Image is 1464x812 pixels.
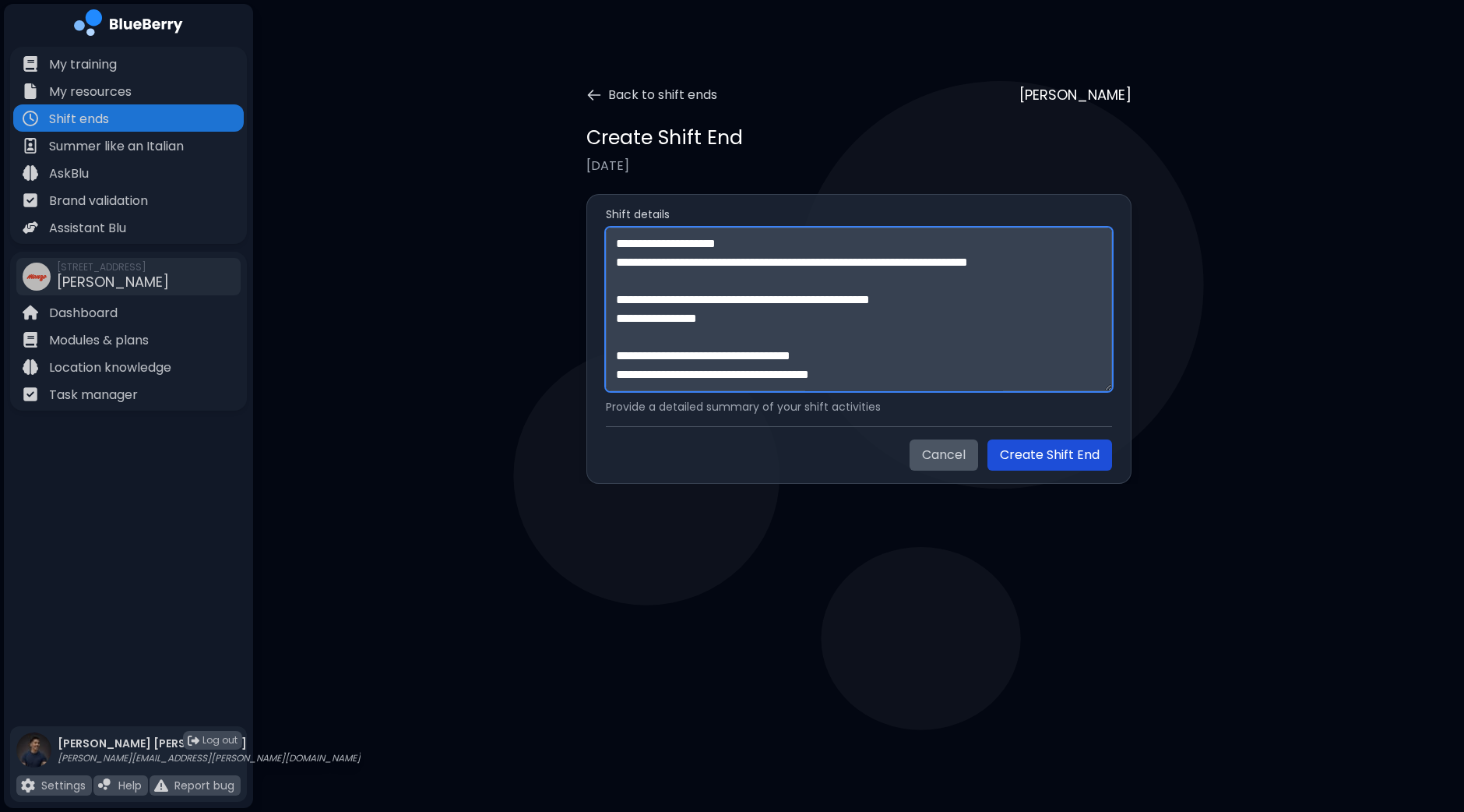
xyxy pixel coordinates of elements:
img: file icon [21,778,35,793]
img: file icon [23,332,38,348]
p: Modules & plans [49,331,149,350]
img: file icon [23,220,38,235]
img: file icon [23,359,38,375]
p: My training [49,55,117,74]
img: company logo [74,9,183,41]
img: file icon [23,305,38,320]
span: [STREET_ADDRESS] [57,261,169,274]
img: file icon [23,56,38,72]
p: [PERSON_NAME][EMAIL_ADDRESS][PERSON_NAME][DOMAIN_NAME] [58,752,361,764]
p: My resources [49,83,132,101]
img: file icon [23,165,38,181]
img: file icon [23,111,38,126]
p: Assistant Blu [49,219,126,238]
img: file icon [98,778,112,793]
img: file icon [23,192,38,208]
p: Help [118,778,142,793]
p: Settings [41,778,86,793]
img: file icon [23,83,38,99]
p: Location knowledge [49,358,171,377]
p: Task manager [49,386,138,404]
button: Create Shift End [987,440,1112,471]
p: Shift ends [49,110,109,129]
p: Summer like an Italian [49,137,184,156]
img: file icon [23,387,38,402]
p: AskBlu [49,164,89,183]
p: Report bug [174,778,234,793]
img: logout [188,735,199,747]
p: [PERSON_NAME] [PERSON_NAME] [58,736,361,750]
img: file icon [23,138,38,154]
p: Provide a detailed summary of your shift activities [606,400,1112,414]
p: Brand validation [49,192,148,210]
label: Shift details [606,207,1112,221]
p: [PERSON_NAME] [1019,84,1131,106]
button: Back to shift ends [586,86,717,104]
img: profile photo [16,733,51,783]
span: [PERSON_NAME] [57,272,169,291]
span: Log out [202,734,238,747]
img: file icon [154,778,168,793]
button: Cancel [910,440,978,471]
p: [DATE] [586,157,1131,175]
h1: Create Shift End [586,125,743,150]
img: company thumbnail [23,263,51,291]
p: Dashboard [49,304,118,323]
